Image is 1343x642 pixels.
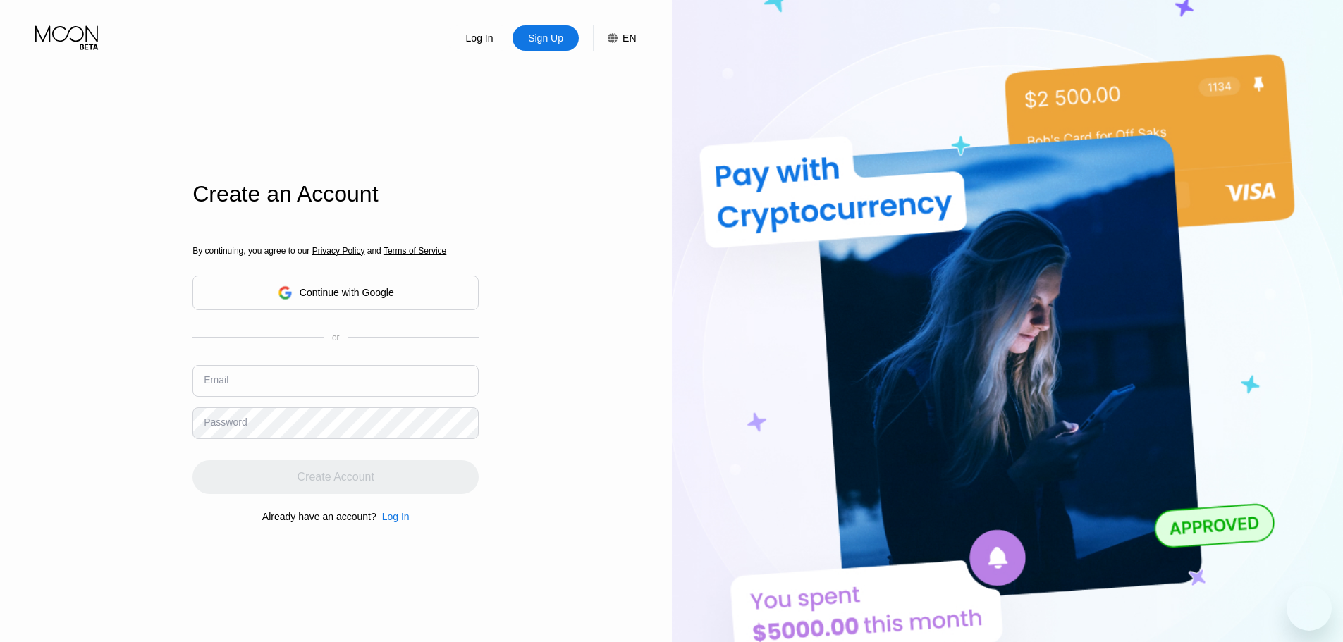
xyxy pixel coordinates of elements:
div: Log In [376,511,410,522]
div: Sign Up [513,25,579,51]
span: Terms of Service [384,246,446,256]
div: Create an Account [192,181,479,207]
div: EN [593,25,636,51]
span: Privacy Policy [312,246,365,256]
span: and [364,246,384,256]
div: or [332,333,340,342]
div: Continue with Google [300,287,394,298]
div: Sign Up [527,31,565,45]
div: Already have an account? [262,511,376,522]
div: Log In [446,25,513,51]
iframe: Button to launch messaging window [1287,586,1332,631]
div: Log In [465,31,495,45]
div: Password [204,416,247,428]
div: Continue with Google [192,276,479,310]
div: Log In [382,511,410,522]
div: EN [623,32,636,44]
div: By continuing, you agree to our [192,246,479,256]
div: Email [204,374,228,385]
